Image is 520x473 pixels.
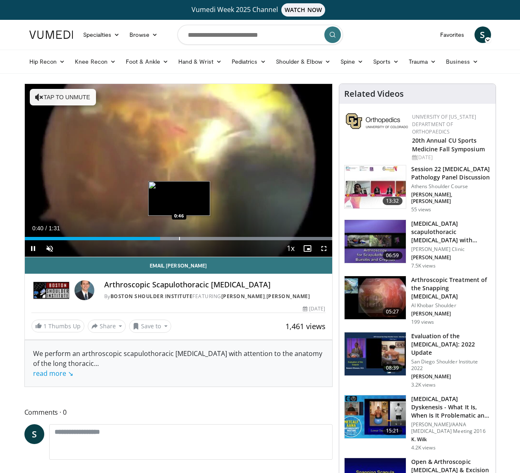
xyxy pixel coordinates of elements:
a: Business [441,53,483,70]
div: [DATE] [412,154,489,161]
p: Athens Shoulder Course [411,183,491,190]
div: We perform an arthroscopic scapulothoracic [MEDICAL_DATA] with attention to the anatomy of the lo... [33,349,324,378]
img: VuMedi Logo [29,31,73,39]
button: Pause [25,240,41,257]
p: [PERSON_NAME] [411,373,491,380]
a: Foot & Ankle [121,53,173,70]
span: ... [33,359,99,378]
h3: [MEDICAL_DATA] scapulothoracic [MEDICAL_DATA] with partial scapulectomy [411,220,491,244]
button: Save to [129,320,171,333]
p: 7.5K views [411,263,436,269]
h3: Evaluation of the [MEDICAL_DATA]: 2022 Update [411,332,491,357]
button: Playback Rate [283,240,299,257]
a: Specialties [78,26,125,43]
a: 1 Thumbs Up [31,320,84,332]
span: 1,461 views [285,321,326,331]
img: 355603a8-37da-49b6-856f-e00d7e9307d3.png.150x105_q85_autocrop_double_scale_upscale_version-0.2.png [346,113,408,129]
img: 1f351ce9-473a-4506-bedd-3146083961b0.150x105_q85_crop-smart_upscale.jpg [345,332,406,375]
a: Browse [125,26,163,43]
span: 05:27 [383,308,403,316]
a: Hip Recon [24,53,70,70]
a: Pediatrics [227,53,271,70]
a: Shoulder & Elbow [271,53,335,70]
img: 2efdfdfa-8dfb-4aec-bc3f-1d2ed5075305.150x105_q85_crop-smart_upscale.jpg [345,395,406,438]
h4: Related Videos [344,89,404,99]
div: [DATE] [303,305,325,313]
h3: Session 22 [MEDICAL_DATA] Pathology Panel Discussion [411,165,491,182]
img: 6b24f829-8a86-4fe0-a8c9-e2e6a7d31bdc.150x105_q85_crop-smart_upscale.jpg [345,276,406,319]
p: San Diego Shoulder Institute 2022 [411,358,491,372]
a: University of [US_STATE] Department of Orthopaedics [412,113,477,135]
a: Email [PERSON_NAME] [25,257,332,274]
button: Enable picture-in-picture mode [299,240,316,257]
div: Progress Bar [25,237,332,240]
span: 08:39 [383,364,403,372]
p: 55 views [411,206,431,213]
p: [PERSON_NAME] [411,311,491,317]
a: Hand & Wrist [173,53,227,70]
img: 42de6d90-9f98-438e-9fd2-8df49d723960.150x105_q85_crop-smart_upscale.jpg [345,165,406,208]
img: Avatar [74,280,94,300]
a: 06:59 [MEDICAL_DATA] scapulothoracic [MEDICAL_DATA] with partial scapulectomy [PERSON_NAME] Clini... [344,220,491,269]
p: [PERSON_NAME], [PERSON_NAME] [411,191,491,205]
p: K. Wilk [411,436,491,443]
button: Tap to unmute [30,89,96,105]
p: Al Khobar Shoulder [411,302,491,309]
a: S [24,424,44,444]
a: S [474,26,491,43]
a: Spine [335,53,368,70]
h3: [MEDICAL_DATA] Dyskenesis - What It Is, When Is It Problematic and What Is … [411,395,491,420]
button: Unmute [41,240,58,257]
span: 15:21 [383,427,403,435]
a: 13:32 Session 22 [MEDICAL_DATA] Pathology Panel Discussion Athens Shoulder Course [PERSON_NAME], ... [344,165,491,213]
span: Comments 0 [24,407,333,418]
h4: Arthroscopic Scapulothoracic [MEDICAL_DATA] [104,280,326,289]
span: 06:59 [383,251,403,260]
a: Knee Recon [70,53,121,70]
a: 08:39 Evaluation of the [MEDICAL_DATA]: 2022 Update San Diego Shoulder Institute 2022 [PERSON_NAM... [344,332,491,388]
a: 05:27 Arthroscopic Treatment of the Snapping [MEDICAL_DATA] Al Khobar Shoulder [PERSON_NAME] 199 ... [344,276,491,325]
a: Sports [368,53,404,70]
p: [PERSON_NAME]/AANA [MEDICAL_DATA] Meeting 2016 [411,421,491,435]
a: [PERSON_NAME] [221,293,265,300]
span: 1:31 [49,225,60,232]
p: 3.2K views [411,382,436,388]
input: Search topics, interventions [177,25,343,45]
a: read more ↘ [33,369,73,378]
h3: Arthroscopic Treatment of the Snapping [MEDICAL_DATA] [411,276,491,301]
a: Favorites [435,26,470,43]
video-js: Video Player [25,84,332,257]
a: 20th Annual CU Sports Medicine Fall Symposium [412,136,485,153]
a: Vumedi Week 2025 ChannelWATCH NOW [31,3,490,17]
img: 11431_3.png.150x105_q85_crop-smart_upscale.jpg [345,220,406,263]
a: [PERSON_NAME] [266,293,310,300]
p: [PERSON_NAME] [411,254,491,261]
a: Trauma [404,53,441,70]
span: 13:32 [383,197,403,205]
p: 199 views [411,319,434,325]
button: Share [88,320,126,333]
p: [PERSON_NAME] Clinic [411,246,491,253]
button: Fullscreen [316,240,332,257]
div: By FEATURING , [104,293,326,300]
p: 4.2K views [411,444,436,451]
span: 0:40 [32,225,43,232]
span: / [46,225,47,232]
span: WATCH NOW [281,3,325,17]
img: Boston Shoulder Institute [31,280,71,300]
a: 15:21 [MEDICAL_DATA] Dyskenesis - What It Is, When Is It Problematic and What Is … [PERSON_NAME]/... [344,395,491,451]
a: Boston Shoulder Institute [110,293,193,300]
img: image.jpeg [148,181,210,216]
span: 1 [43,322,47,330]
